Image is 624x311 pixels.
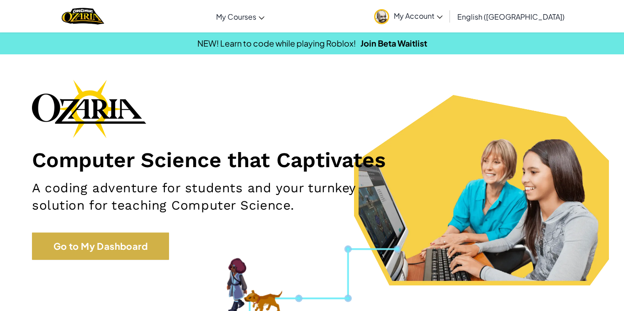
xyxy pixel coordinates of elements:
[62,7,104,26] a: Ozaria by CodeCombat logo
[216,12,256,21] span: My Courses
[370,2,447,31] a: My Account
[453,4,569,29] a: English ([GEOGRAPHIC_DATA])
[62,7,104,26] img: Home
[197,38,356,48] span: NEW! Learn to code while playing Roblox!
[212,4,269,29] a: My Courses
[32,79,146,138] img: Ozaria branding logo
[32,179,407,214] h2: A coding adventure for students and your turnkey solution for teaching Computer Science.
[457,12,565,21] span: English ([GEOGRAPHIC_DATA])
[32,232,169,260] a: Go to My Dashboard
[360,38,427,48] a: Join Beta Waitlist
[374,9,389,24] img: avatar
[394,11,443,21] span: My Account
[32,147,592,173] h1: Computer Science that Captivates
